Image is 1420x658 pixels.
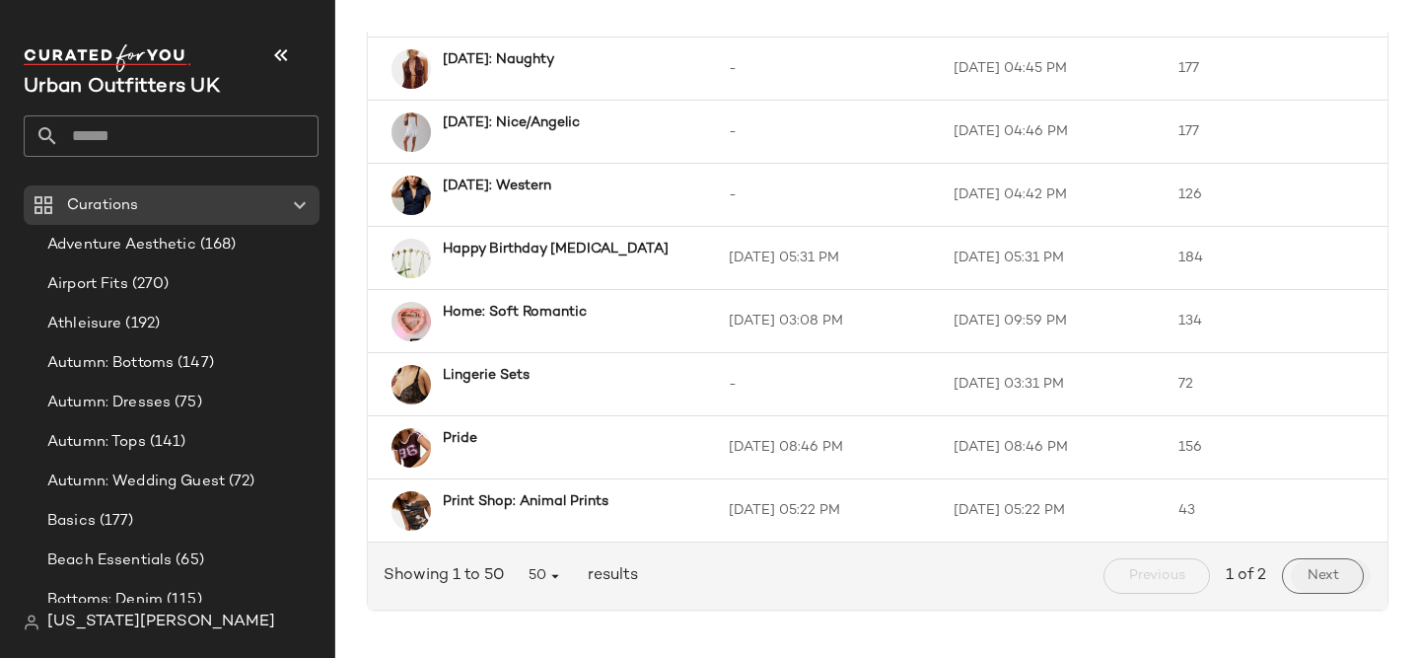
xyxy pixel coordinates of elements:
td: 126 [1163,164,1387,227]
span: Beach Essentials [47,549,172,572]
img: 0112641640116_029_a2 [391,491,431,531]
b: Happy Birthday [MEDICAL_DATA] [443,239,669,259]
td: 156 [1163,416,1387,479]
td: [DATE] 08:46 PM [713,416,938,479]
b: Pride [443,428,477,449]
td: [DATE] 04:46 PM [938,101,1163,164]
b: Home: Soft Romantic [443,302,587,323]
span: Current Company Name [24,77,220,98]
img: 0130957990083_011_a2 [391,112,431,152]
td: [DATE] 03:31 PM [938,353,1163,416]
td: - [713,101,938,164]
td: - [713,37,938,101]
button: 50 [512,558,580,594]
td: - [713,353,938,416]
span: Autumn: Tops [47,431,146,454]
span: Curations [67,194,138,217]
td: [DATE] 08:46 PM [938,416,1163,479]
td: [DATE] 04:45 PM [938,37,1163,101]
span: (75) [171,392,202,414]
b: [DATE]: Nice/Angelic [443,112,580,133]
span: Autumn: Dresses [47,392,171,414]
span: [US_STATE][PERSON_NAME] [47,611,275,634]
span: Bottoms: Denim [47,589,163,612]
span: 50 [528,567,564,585]
img: 0140559690170_020_b [391,365,431,404]
td: [DATE] 09:59 PM [938,290,1163,353]
img: 0560370050389_070_a2 [391,239,431,278]
span: Autumn: Bottoms [47,352,174,375]
img: 0560943110031_066_a2 [391,302,431,341]
span: Showing 1 to 50 [384,564,512,588]
span: 1 of 2 [1226,564,1266,588]
span: (72) [225,471,255,493]
button: Next [1282,558,1364,594]
td: [DATE] 05:22 PM [713,479,938,543]
span: (177) [96,510,134,533]
span: results [580,564,638,588]
span: (147) [174,352,214,375]
span: Adventure Aesthetic [47,234,196,256]
b: Lingerie Sets [443,365,530,386]
td: [DATE] 04:42 PM [938,164,1163,227]
span: (270) [128,273,170,296]
img: 0148439780032_260_a2 [391,49,431,89]
td: 184 [1163,227,1387,290]
span: Basics [47,510,96,533]
td: [DATE] 05:31 PM [938,227,1163,290]
td: [DATE] 05:31 PM [713,227,938,290]
td: 134 [1163,290,1387,353]
img: cfy_white_logo.C9jOOHJF.svg [24,44,191,72]
td: 177 [1163,37,1387,101]
span: Airport Fits [47,273,128,296]
img: svg%3e [24,615,39,630]
td: 177 [1163,101,1387,164]
img: 0119345530395_021_a2 [391,428,431,468]
span: (65) [172,549,204,572]
span: (115) [163,589,202,612]
td: 72 [1163,353,1387,416]
b: [DATE]: Western [443,176,551,196]
b: [DATE]: Naughty [443,49,554,70]
td: 43 [1163,479,1387,543]
span: (168) [196,234,237,256]
span: (141) [146,431,186,454]
td: [DATE] 05:22 PM [938,479,1163,543]
span: Athleisure [47,313,121,335]
td: [DATE] 03:08 PM [713,290,938,353]
span: (192) [121,313,160,335]
td: - [713,164,938,227]
span: Autumn: Wedding Guest [47,471,225,493]
span: Next [1307,568,1339,584]
b: Print Shop: Animal Prints [443,491,608,512]
img: 0111593370081_040_b [391,176,431,215]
